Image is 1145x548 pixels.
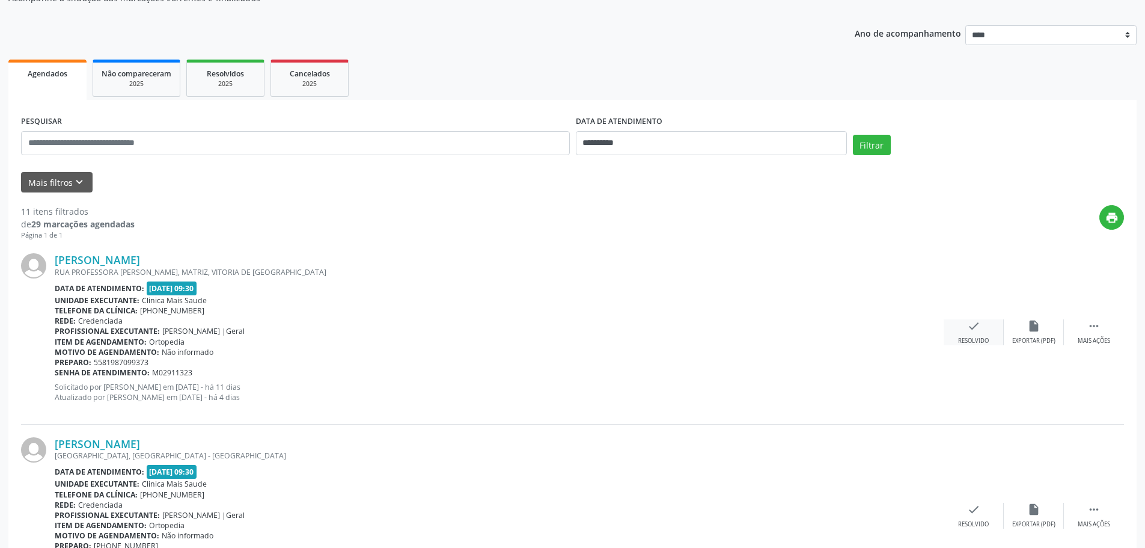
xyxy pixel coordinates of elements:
b: Profissional executante: [55,326,160,336]
span: Clinica Mais Saude [142,479,207,489]
div: Exportar (PDF) [1012,337,1055,345]
b: Rede: [55,500,76,510]
div: 2025 [102,79,171,88]
i: print [1105,211,1119,224]
b: Data de atendimento: [55,283,144,294]
span: Ortopedia [149,337,185,347]
a: [PERSON_NAME] [55,253,140,266]
span: Não compareceram [102,69,171,79]
i: insert_drive_file [1027,319,1040,333]
div: de [21,218,135,230]
img: img [21,437,46,463]
span: Credenciada [78,500,123,510]
b: Unidade executante: [55,479,139,489]
div: 2025 [195,79,255,88]
div: Mais ações [1078,337,1110,345]
b: Item de agendamento: [55,337,147,347]
img: img [21,253,46,279]
button: Filtrar [853,135,891,155]
b: Motivo de agendamento: [55,531,159,541]
span: Agendados [28,69,67,79]
span: Credenciada [78,316,123,326]
div: [GEOGRAPHIC_DATA], [GEOGRAPHIC_DATA] - [GEOGRAPHIC_DATA] [55,451,944,461]
i:  [1087,503,1101,516]
b: Senha de atendimento: [55,368,150,378]
i: insert_drive_file [1027,503,1040,516]
a: [PERSON_NAME] [55,437,140,451]
span: Cancelados [290,69,330,79]
div: RUA PROFESSORA [PERSON_NAME], MATRIZ, VITORIA DE [GEOGRAPHIC_DATA] [55,267,944,277]
b: Telefone da clínica: [55,306,138,316]
label: DATA DE ATENDIMENTO [576,112,662,131]
span: Clinica Mais Saude [142,295,207,306]
span: [DATE] 09:30 [147,282,197,295]
label: PESQUISAR [21,112,62,131]
span: Ortopedia [149,520,185,531]
b: Unidade executante: [55,295,139,306]
span: Resolvidos [207,69,244,79]
div: Página 1 de 1 [21,230,135,241]
span: [DATE] 09:30 [147,465,197,479]
b: Rede: [55,316,76,326]
button: print [1099,205,1124,230]
span: [PHONE_NUMBER] [140,306,204,316]
span: 5581987099373 [94,357,148,368]
span: Não informado [162,531,213,541]
p: Solicitado por [PERSON_NAME] em [DATE] - há 11 dias Atualizado por [PERSON_NAME] em [DATE] - há 4... [55,382,944,402]
span: M02911323 [152,368,192,378]
b: Profissional executante: [55,510,160,520]
div: Mais ações [1078,520,1110,529]
div: Resolvido [958,337,989,345]
span: [PERSON_NAME] |Geral [162,510,245,520]
i:  [1087,319,1101,333]
strong: 29 marcações agendadas [31,218,135,230]
span: [PERSON_NAME] |Geral [162,326,245,336]
b: Motivo de agendamento: [55,347,159,357]
span: Não informado [162,347,213,357]
b: Data de atendimento: [55,467,144,477]
b: Preparo: [55,357,91,368]
div: 11 itens filtrados [21,205,135,218]
p: Ano de acompanhamento [855,25,961,40]
div: Resolvido [958,520,989,529]
div: 2025 [279,79,340,88]
i: check [967,503,980,516]
i: check [967,319,980,333]
span: [PHONE_NUMBER] [140,490,204,500]
i: keyboard_arrow_down [73,176,86,189]
button: Mais filtroskeyboard_arrow_down [21,172,93,193]
b: Item de agendamento: [55,520,147,531]
b: Telefone da clínica: [55,490,138,500]
div: Exportar (PDF) [1012,520,1055,529]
